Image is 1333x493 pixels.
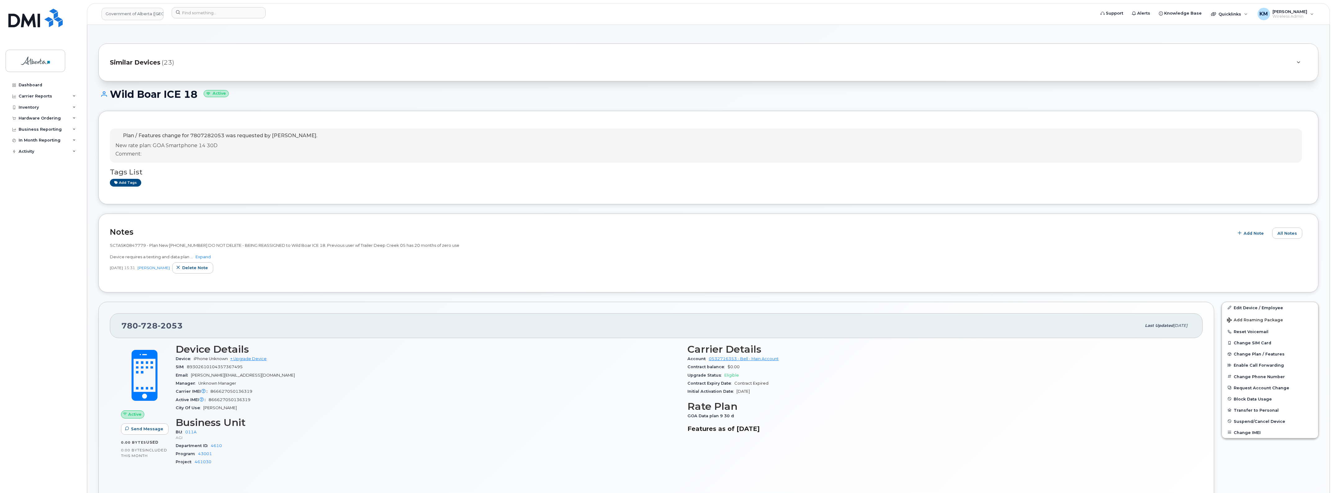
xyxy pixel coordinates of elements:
span: Project [176,459,195,464]
span: Contract balance [687,364,727,369]
span: Account [687,356,709,361]
button: Reset Voicemail [1222,326,1318,337]
a: 43001 [198,451,212,456]
button: Request Account Change [1222,382,1318,393]
span: BU [176,430,185,434]
span: Contract Expiry Date [687,381,734,386]
a: 0532716353 - Bell - Main Account [709,356,779,361]
span: [DATE] [736,389,750,394]
button: Change Plan / Features [1222,348,1318,360]
a: 011A [185,430,196,434]
span: Add Roaming Package [1227,318,1283,323]
h3: Tags List [110,168,1307,176]
span: Contract Expired [734,381,768,386]
button: All Notes [1272,228,1302,239]
button: Transfer to Personal [1222,405,1318,416]
a: + Upgrade Device [230,356,267,361]
span: [PERSON_NAME][EMAIL_ADDRESS][DOMAIN_NAME] [191,373,295,378]
span: Upgrade Status [687,373,724,378]
span: Carrier IMEI [176,389,210,394]
span: Enable Call Forwarding [1234,363,1284,368]
span: 728 [138,321,158,330]
a: Add tags [110,179,141,187]
span: Add Note [1244,230,1264,236]
h3: Device Details [176,344,680,355]
span: (23) [162,58,174,67]
button: Send Message [121,423,169,435]
span: Manager [176,381,198,386]
span: used [146,440,159,445]
span: included this month [121,448,167,458]
span: Eligible [724,373,739,378]
span: 89302610104357367495 [187,364,243,369]
a: Edit Device / Employee [1222,302,1318,313]
p: Comment: [115,151,317,158]
span: Change Plan / Features [1234,352,1285,356]
a: [PERSON_NAME] [137,265,170,270]
span: 866627050136319 [210,389,252,394]
h3: Carrier Details [687,344,1192,355]
p: AGI [176,435,680,440]
span: Program [176,451,198,456]
span: SCTASK0847779 - Plan New [PHONE_NUMBER] DO NOT DELETE - BEING REASSIGNED to Wild Boar ICE 18. Pre... [110,243,459,259]
button: Enable Call Forwarding [1222,360,1318,371]
button: Change SIM Card [1222,337,1318,348]
span: [PERSON_NAME] [203,405,237,410]
span: [DATE] [1173,323,1187,328]
h3: Rate Plan [687,401,1192,412]
h2: Notes [110,227,1231,237]
h3: Business Unit [176,417,680,428]
button: Change IMEI [1222,427,1318,438]
span: 866627050136319 [209,397,250,402]
span: Department ID [176,443,211,448]
span: Suspend/Cancel Device [1234,419,1285,423]
button: Change Phone Number [1222,371,1318,382]
span: $0.00 [727,364,740,369]
small: Active [204,90,229,97]
button: Add Note [1234,228,1269,239]
h3: Features as of [DATE] [687,425,1192,432]
a: 4610 [211,443,222,448]
span: Active [128,411,142,417]
button: Delete note [172,262,213,274]
span: Unknown Manager [198,381,236,386]
span: 780 [121,321,183,330]
span: Email [176,373,191,378]
p: New rate plan: GOA Smartphone 14 30D [115,142,317,149]
h1: Wild Boar ICE 18 [98,89,1318,100]
span: 0.00 Bytes [121,448,145,452]
span: SIM [176,364,187,369]
span: Last updated [1145,323,1173,328]
span: Delete note [182,265,208,271]
span: Similar Devices [110,58,160,67]
span: Active IMEI [176,397,209,402]
span: Plan / Features change for 7807282053 was requested by [PERSON_NAME]. [123,133,317,138]
span: GOA Data plan 9 30 d [687,414,737,418]
span: Send Message [131,426,163,432]
button: Add Roaming Package [1222,313,1318,326]
button: Block Data Usage [1222,393,1318,405]
a: Expand [196,254,211,259]
span: 0.00 Bytes [121,440,146,445]
span: City Of Use [176,405,203,410]
span: Initial Activation Date [687,389,736,394]
span: 15:31 [124,265,135,270]
button: Suspend/Cancel Device [1222,416,1318,427]
span: iPhone Unknown [194,356,228,361]
span: 2053 [158,321,183,330]
span: All Notes [1277,230,1297,236]
span: Device [176,356,194,361]
a: 461030 [195,459,211,464]
span: [DATE] [110,265,123,270]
